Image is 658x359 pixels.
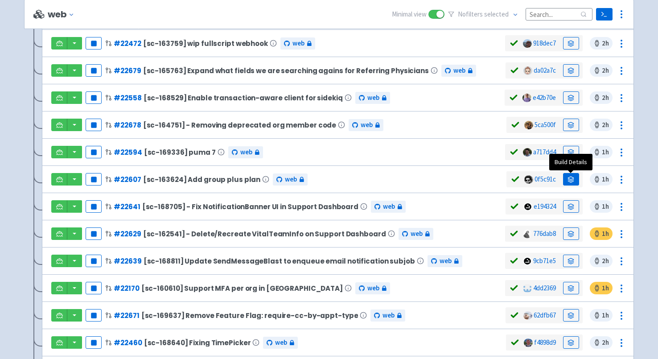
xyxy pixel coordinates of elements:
span: 2 h [590,255,613,267]
span: web [361,120,373,130]
span: [sc-165763] Expand what fields we are searching agains for Referring Physicians [143,67,429,74]
span: [sc-168705] - Fix NotificationBanner UI in Support Dashboard [142,203,358,210]
a: 0f5c91c [535,175,556,183]
span: 1 h [590,282,613,294]
a: #22170 [114,284,139,293]
a: web [428,255,462,267]
span: No filter s [458,9,509,20]
span: web [275,338,287,348]
span: [sc-162541] - Delete/Recreate VitalTeamInfo on Support Dashboard [143,230,386,238]
a: Terminal [596,8,613,21]
span: [sc-163624] Add group plus plan [143,176,261,183]
span: 2 h [590,64,613,77]
span: selected [484,10,509,18]
span: 1 h [590,146,613,158]
button: Pause [86,119,102,131]
a: #22607 [114,175,141,184]
span: 2 h [590,37,613,50]
button: Pause [86,336,102,349]
a: a717dd4 [533,148,556,156]
button: Pause [86,227,102,240]
button: Pause [86,146,102,158]
a: 4dd2369 [533,284,556,292]
button: Pause [86,282,102,294]
span: web [285,174,297,185]
a: web [349,119,383,131]
span: web [453,66,465,76]
a: web [228,146,263,158]
button: Pause [86,255,102,267]
a: web [371,201,406,213]
span: web [440,256,452,266]
span: Minimal view [392,9,427,20]
span: web [367,93,379,103]
a: #22679 [114,66,141,75]
a: 9cb71e5 [533,256,556,265]
a: #22671 [114,311,139,320]
span: 1 h [590,200,613,213]
span: 1 h [590,309,613,322]
a: e42b70e [533,93,556,102]
a: web [370,309,405,322]
button: Pause [86,200,102,213]
a: web [273,173,308,186]
span: web [292,38,304,49]
span: [sc-168529] Enable transaction-aware client for sidekiq [144,94,343,102]
a: #22641 [114,202,140,211]
span: web [383,202,395,212]
a: 918dec7 [533,39,556,47]
a: web [355,282,390,294]
span: 1 h [590,227,613,240]
span: [sc-160610] Support MFA per org in [GEOGRAPHIC_DATA] [141,285,343,292]
span: 2 h [590,91,613,104]
a: #22639 [114,256,141,266]
a: #22629 [114,229,141,239]
button: Pause [86,64,102,77]
button: Pause [86,37,102,50]
a: #22558 [114,93,141,103]
span: [sc-163759] wip fullscript webhook [143,40,268,47]
span: [sc-168811] Update SendMessageBlast to enqueue email notification subjob [144,257,415,265]
a: #22460 [114,338,142,347]
a: #22678 [114,120,141,130]
span: web [367,283,379,293]
a: web [355,92,390,104]
button: Pause [86,173,102,186]
span: web [240,147,252,157]
a: web [280,37,315,50]
span: [sc-169637] Remove Feature Flag: require-cc-by-appt-type [141,312,358,319]
a: 5ca500f [535,120,556,129]
span: [sc-169336] puma 7 [144,149,216,156]
a: #22594 [114,148,142,157]
span: [sc-168640] Fixing TimePicker [144,339,251,347]
span: web [382,310,395,321]
span: 1 h [590,173,613,186]
a: f4898d9 [534,338,556,347]
a: web [441,65,476,77]
button: web [48,9,78,20]
a: da02a7c [534,66,556,74]
button: Pause [86,91,102,104]
span: [sc-164751] - Removing deprecated org member code [143,121,337,129]
a: 776dab8 [533,229,556,238]
a: web [399,228,433,240]
span: 2 h [590,119,613,131]
a: 62dfb67 [534,311,556,319]
a: #22472 [114,39,141,48]
span: web [411,229,423,239]
a: e194324 [534,202,556,210]
input: Search... [526,8,592,20]
span: 2 h [590,336,613,349]
button: Pause [86,309,102,322]
a: web [263,337,298,349]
